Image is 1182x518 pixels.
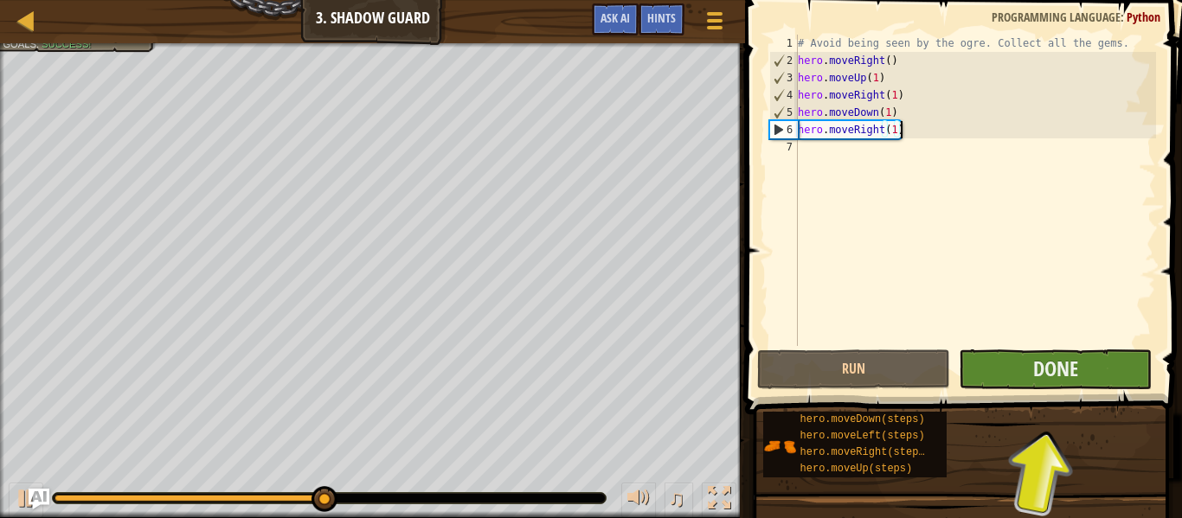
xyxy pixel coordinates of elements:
[770,104,798,121] div: 5
[769,35,798,52] div: 1
[592,3,639,35] button: Ask AI
[29,489,49,509] button: Ask AI
[763,430,796,463] img: portrait.png
[1127,9,1160,25] span: Python
[992,9,1121,25] span: Programming language
[757,349,950,389] button: Run
[770,121,798,138] div: 6
[702,483,736,518] button: Toggle fullscreen
[800,430,925,442] span: hero.moveLeft(steps)
[9,483,43,518] button: Ctrl + P: Play
[621,483,656,518] button: Adjust volume
[800,463,913,475] span: hero.moveUp(steps)
[770,69,798,86] div: 3
[769,138,798,156] div: 7
[601,10,630,26] span: Ask AI
[800,446,931,458] span: hero.moveRight(steps)
[668,485,685,511] span: ♫
[1121,9,1127,25] span: :
[665,483,694,518] button: ♫
[800,413,925,425] span: hero.moveDown(steps)
[959,349,1152,389] button: Done
[1033,355,1078,382] span: Done
[693,3,736,44] button: Show game menu
[770,86,798,104] div: 4
[647,10,676,26] span: Hints
[770,52,798,69] div: 2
